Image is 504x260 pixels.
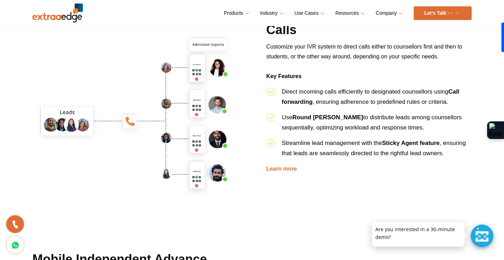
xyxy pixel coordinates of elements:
a: Resources [335,8,363,18]
img: seamless-routing-of-inbound-calls [32,5,247,219]
span: Use [282,114,292,121]
div: Chat [471,224,493,247]
span: Direct incoming calls efficiently to designated counsellors using [282,88,448,95]
b: Round [PERSON_NAME] [292,114,363,121]
a: Let’s Talk [414,6,472,20]
a: Products [224,8,248,18]
span: to distribute leads among counsellors sequentially, optimizing workload and response times. [282,114,462,131]
li: Streamline lead management with the , ensuring that leads are seamlessly directed to the rightful... [266,138,472,164]
a: Industry [260,8,282,18]
a: Use Cases [295,8,323,18]
img: Extension Icon [489,123,502,137]
a: Company [376,8,401,18]
b: Sticky Agent feature [382,140,440,146]
a: Learn more [266,166,297,172]
span: , ensuring adherence to predefined rules or criteria. [312,99,448,105]
b: Key Features [266,73,302,79]
span: Customize your IVR system to direct calls either to counsellors first and then to students, or th... [266,44,463,59]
